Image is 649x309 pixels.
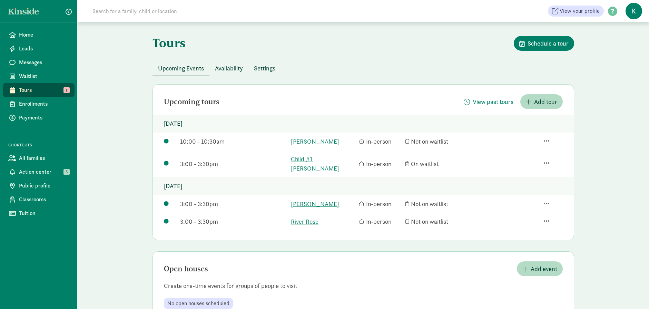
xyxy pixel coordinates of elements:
[3,97,75,111] a: Enrollments
[248,61,281,76] button: Settings
[167,300,229,307] span: No open houses scheduled
[153,177,574,195] p: [DATE]
[254,64,275,73] span: Settings
[3,56,75,69] a: Messages
[19,168,69,176] span: Action center
[614,276,649,309] iframe: Chat Widget
[164,98,219,106] h2: Upcoming tours
[531,264,557,273] span: Add event
[405,137,470,146] div: Not on waitlist
[158,64,204,73] span: Upcoming Events
[88,4,282,18] input: Search for a family, child or location
[63,87,70,93] span: 1
[534,97,557,106] span: Add tour
[626,3,642,19] span: K
[209,61,248,76] button: Availability
[548,6,604,17] a: View your profile
[458,98,519,106] a: View past tours
[291,217,355,226] a: River Rose
[180,199,287,209] div: 3:00 - 3:30pm
[3,83,75,97] a: Tours 1
[473,97,513,106] span: View past tours
[291,154,355,173] a: Child #1 [PERSON_NAME]
[19,195,69,204] span: Classrooms
[19,114,69,122] span: Payments
[180,137,287,146] div: 10:00 - 10:30am
[3,28,75,42] a: Home
[19,100,69,108] span: Enrollments
[3,179,75,193] a: Public profile
[19,31,69,39] span: Home
[359,159,402,168] div: In-person
[180,217,287,226] div: 3:00 - 3:30pm
[153,282,574,290] p: Create one-time events for groups of people to visit
[164,265,208,273] h2: Open houses
[405,217,470,226] div: Not on waitlist
[153,115,574,133] p: [DATE]
[180,159,287,168] div: 3:00 - 3:30pm
[215,64,243,73] span: Availability
[19,182,69,190] span: Public profile
[3,42,75,56] a: Leads
[19,154,69,162] span: All families
[3,69,75,83] a: Waitlist
[153,36,186,50] h1: Tours
[359,199,402,209] div: In-person
[19,209,69,218] span: Tuition
[19,45,69,53] span: Leads
[3,165,75,179] a: Action center 5
[560,7,600,15] span: View your profile
[153,61,209,76] button: Upcoming Events
[514,36,574,51] button: Schedule a tour
[19,58,69,67] span: Messages
[19,86,69,94] span: Tours
[3,206,75,220] a: Tuition
[405,199,470,209] div: Not on waitlist
[405,159,470,168] div: On waitlist
[458,94,519,109] button: View past tours
[359,217,402,226] div: In-person
[3,151,75,165] a: All families
[19,72,69,80] span: Waitlist
[291,137,355,146] a: [PERSON_NAME]
[63,169,70,175] span: 5
[517,261,563,276] button: Add event
[528,39,569,48] span: Schedule a tour
[3,193,75,206] a: Classrooms
[3,111,75,125] a: Payments
[359,137,402,146] div: In-person
[520,94,563,109] button: Add tour
[291,199,355,209] a: [PERSON_NAME]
